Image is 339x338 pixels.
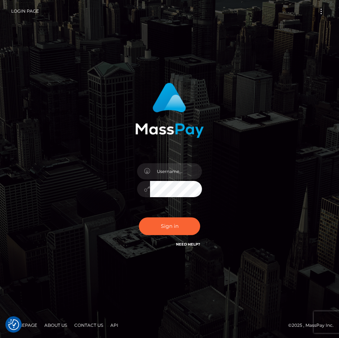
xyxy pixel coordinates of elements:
button: Sign in [139,217,200,235]
a: About Us [41,320,70,331]
input: Username... [150,163,202,179]
a: Login Page [11,4,39,19]
a: Contact Us [71,320,106,331]
img: MassPay Login [135,83,204,138]
a: Need Help? [176,242,200,247]
div: © 2025 , MassPay Inc. [5,321,334,329]
button: Toggle navigation [314,6,328,16]
a: API [107,320,121,331]
img: Revisit consent button [8,319,19,330]
a: Homepage [8,320,40,331]
button: Consent Preferences [8,319,19,330]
